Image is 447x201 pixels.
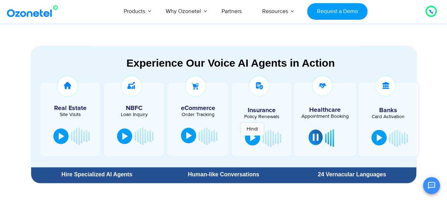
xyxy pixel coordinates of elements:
a: Request a Demo [307,3,367,20]
h5: Healthcare [299,107,351,113]
div: Card Activation [362,114,414,119]
div: 24 Vernacular Languages [291,172,412,177]
div: Human-like Conversations [163,172,284,177]
h5: Insurance [235,107,288,114]
div: Order Tracking [171,112,224,117]
h5: Banks [362,107,414,114]
div: Experience Our Voice AI Agents in Action [38,57,423,69]
div: Site Visits [44,112,97,117]
h5: Real Estate [44,105,97,111]
div: Loan Inquiry [107,112,160,117]
h5: eCommerce [171,105,224,111]
div: Appointment Booking [299,114,351,119]
h5: NBFC [107,105,160,111]
button: Open chat [423,177,440,194]
div: Policy Renewals [235,114,288,119]
div: Hire Specialized AI Agents [35,172,159,177]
